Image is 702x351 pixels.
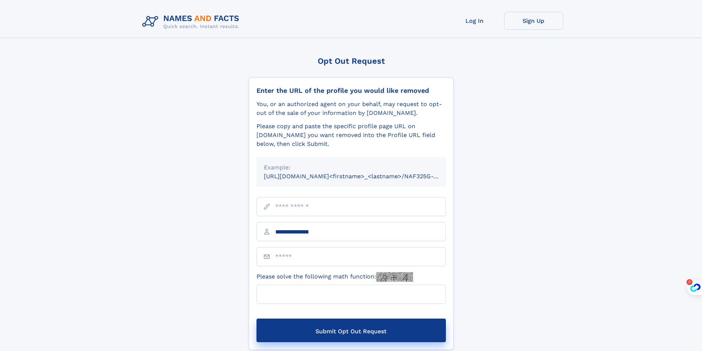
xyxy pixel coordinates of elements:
div: You, or an authorized agent on your behalf, may request to opt-out of the sale of your informatio... [256,100,446,117]
a: Sign Up [504,12,563,30]
div: Opt Out Request [249,56,454,66]
img: Logo Names and Facts [139,12,245,32]
a: Log In [445,12,504,30]
label: Please solve the following math function: [256,272,413,282]
div: Please copy and paste the specific profile page URL on [DOMAIN_NAME] you want removed into the Pr... [256,122,446,148]
small: [URL][DOMAIN_NAME]<firstname>_<lastname>/NAF325G-xxxxxxxx [264,173,460,180]
button: Submit Opt Out Request [256,319,446,342]
div: Example: [264,163,439,172]
div: Enter the URL of the profile you would like removed [256,87,446,95]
